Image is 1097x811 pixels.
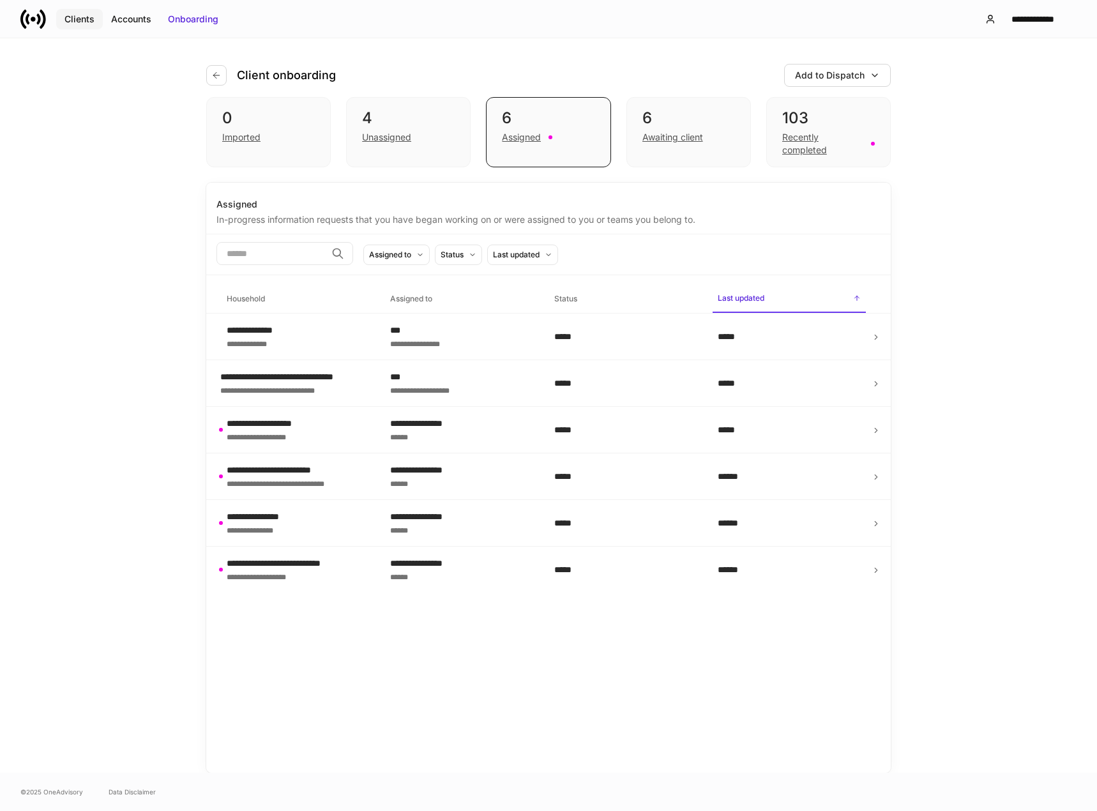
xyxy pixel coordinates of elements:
[222,108,315,128] div: 0
[20,787,83,797] span: © 2025 OneAdvisory
[160,9,227,29] button: Onboarding
[718,292,764,304] h6: Last updated
[782,131,863,156] div: Recently completed
[487,245,558,265] button: Last updated
[168,13,218,26] div: Onboarding
[363,245,430,265] button: Assigned to
[369,248,411,261] div: Assigned to
[362,131,411,144] div: Unassigned
[346,97,471,167] div: 4Unassigned
[549,286,702,312] span: Status
[486,97,610,167] div: 6Assigned
[766,97,891,167] div: 103Recently completed
[502,108,594,128] div: 6
[216,211,881,226] div: In-progress information requests that you have began working on or were assigned to you or teams ...
[795,69,865,82] div: Add to Dispatch
[435,245,482,265] button: Status
[222,131,261,144] div: Imported
[784,64,891,87] button: Add to Dispatch
[493,248,540,261] div: Last updated
[109,787,156,797] a: Data Disclaimer
[237,68,336,83] h4: Client onboarding
[216,198,881,211] div: Assigned
[390,292,432,305] h6: Assigned to
[385,286,538,312] span: Assigned to
[626,97,751,167] div: 6Awaiting client
[103,9,160,29] button: Accounts
[56,9,103,29] button: Clients
[227,292,265,305] h6: Household
[362,108,455,128] div: 4
[206,97,331,167] div: 0Imported
[642,108,735,128] div: 6
[64,13,95,26] div: Clients
[554,292,577,305] h6: Status
[713,285,866,313] span: Last updated
[502,131,541,144] div: Assigned
[782,108,875,128] div: 103
[441,248,464,261] div: Status
[642,131,703,144] div: Awaiting client
[111,13,151,26] div: Accounts
[222,286,375,312] span: Household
